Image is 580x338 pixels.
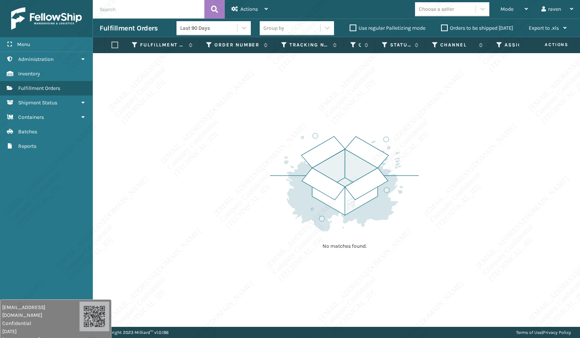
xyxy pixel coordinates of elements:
a: Terms of Use [516,330,542,335]
span: Actions [521,39,573,51]
p: Copyright 2023 Milliard™ v 1.0.186 [102,327,169,338]
span: Inventory [18,71,40,77]
span: Batches [18,129,37,135]
img: logo [11,7,82,30]
span: Actions [240,6,258,12]
label: Tracking Number [289,42,329,48]
label: Status [390,42,411,48]
div: Last 90 Days [180,24,238,32]
span: [EMAIL_ADDRESS][DOMAIN_NAME] [2,303,80,319]
span: Administration [18,56,54,62]
label: Channel [440,42,475,48]
h3: Fulfillment Orders [100,24,158,33]
span: Menu [17,41,30,48]
span: Confidential [2,319,80,327]
span: Fulfillment Orders [18,85,60,91]
a: Privacy Policy [543,330,571,335]
label: Orders to be shipped [DATE] [441,25,513,31]
label: Quantity [359,42,361,48]
div: | [516,327,571,338]
label: Assigned Carrier Service [505,42,546,48]
div: Choose a seller [419,5,454,13]
span: [DATE] [2,328,80,335]
div: Group by [263,24,284,32]
label: Use regular Palletizing mode [350,25,425,31]
span: Export to .xls [529,25,559,31]
label: Fulfillment Order Id [140,42,185,48]
label: Order Number [214,42,260,48]
span: Reports [18,143,36,149]
span: Mode [500,6,513,12]
span: Shipment Status [18,100,57,106]
span: Containers [18,114,44,120]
